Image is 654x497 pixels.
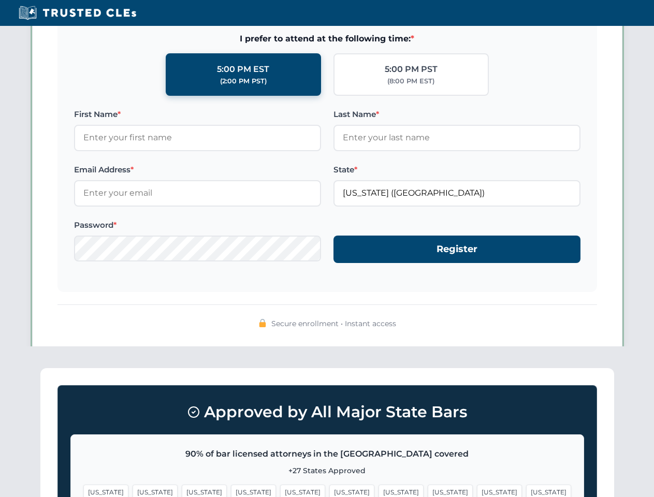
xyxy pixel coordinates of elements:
[333,164,580,176] label: State
[271,318,396,329] span: Secure enrollment • Instant access
[333,125,580,151] input: Enter your last name
[220,76,267,86] div: (2:00 PM PST)
[258,319,267,327] img: 🔒
[333,236,580,263] button: Register
[387,76,434,86] div: (8:00 PM EST)
[74,125,321,151] input: Enter your first name
[83,447,571,461] p: 90% of bar licensed attorneys in the [GEOGRAPHIC_DATA] covered
[70,398,584,426] h3: Approved by All Major State Bars
[333,108,580,121] label: Last Name
[83,465,571,476] p: +27 States Approved
[217,63,269,76] div: 5:00 PM EST
[74,108,321,121] label: First Name
[74,180,321,206] input: Enter your email
[74,32,580,46] span: I prefer to attend at the following time:
[74,219,321,231] label: Password
[16,5,139,21] img: Trusted CLEs
[385,63,438,76] div: 5:00 PM PST
[74,164,321,176] label: Email Address
[333,180,580,206] input: Florida (FL)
